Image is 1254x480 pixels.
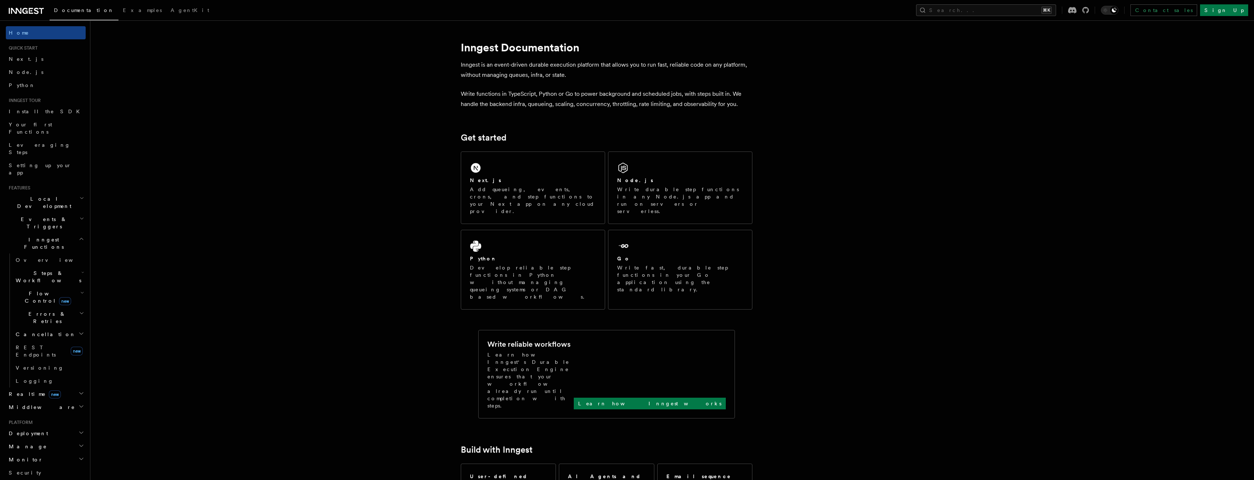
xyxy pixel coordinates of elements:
[16,345,56,358] span: REST Endpoints
[617,186,743,215] p: Write durable step functions in any Node.js app and run on servers or serverless.
[487,351,574,409] p: Learn how Inngest's Durable Execution Engine ensures that your workflow already run until complet...
[13,310,79,325] span: Errors & Retries
[1200,4,1248,16] a: Sign Up
[16,365,64,371] span: Versioning
[1041,7,1052,14] kbd: ⌘K
[470,264,596,300] p: Develop reliable step functions in Python without managing queueing systems or DAG based workflows.
[123,7,162,13] span: Examples
[16,378,54,384] span: Logging
[6,192,86,213] button: Local Development
[13,269,81,284] span: Steps & Workflows
[461,152,605,224] a: Next.jsAdd queueing, events, crons, and step functions to your Next app on any cloud provider.
[118,2,166,20] a: Examples
[461,60,752,80] p: Inngest is an event-driven durable execution platform that allows you to run fast, reliable code ...
[13,328,86,341] button: Cancellation
[6,118,86,138] a: Your first Functions
[9,29,29,36] span: Home
[608,230,752,310] a: GoWrite fast, durable step functions in your Go application using the standard library.
[6,387,86,401] button: Realtimenew
[617,264,743,293] p: Write fast, durable step functions in your Go application using the standard library.
[6,98,41,103] span: Inngest tour
[166,2,214,20] a: AgentKit
[13,361,86,374] a: Versioning
[461,133,506,143] a: Get started
[6,216,79,230] span: Events & Triggers
[71,347,83,355] span: new
[6,420,33,425] span: Platform
[49,390,61,398] span: new
[6,233,86,253] button: Inngest Functions
[13,331,76,338] span: Cancellation
[6,390,61,398] span: Realtime
[13,267,86,287] button: Steps & Workflows
[470,186,596,215] p: Add queueing, events, crons, and step functions to your Next app on any cloud provider.
[13,374,86,387] a: Logging
[13,341,86,361] a: REST Endpointsnew
[6,236,79,251] span: Inngest Functions
[6,45,38,51] span: Quick start
[6,26,86,39] a: Home
[6,52,86,66] a: Next.js
[6,138,86,159] a: Leveraging Steps
[6,453,86,466] button: Monitor
[59,297,71,305] span: new
[461,89,752,109] p: Write functions in TypeScript, Python or Go to power background and scheduled jobs, with steps bu...
[617,255,630,262] h2: Go
[9,470,41,476] span: Security
[16,257,91,263] span: Overview
[6,185,30,191] span: Features
[171,7,209,13] span: AgentKit
[617,177,653,184] h2: Node.js
[13,307,86,328] button: Errors & Retries
[9,69,43,75] span: Node.js
[6,440,86,453] button: Manage
[9,82,35,88] span: Python
[574,398,726,409] a: Learn how Inngest works
[608,152,752,224] a: Node.jsWrite durable step functions in any Node.js app and run on servers or serverless.
[6,159,86,179] a: Setting up your app
[13,290,80,304] span: Flow Control
[54,7,114,13] span: Documentation
[6,456,43,463] span: Monitor
[6,401,86,414] button: Middleware
[50,2,118,20] a: Documentation
[578,400,721,407] p: Learn how Inngest works
[9,142,70,155] span: Leveraging Steps
[6,427,86,440] button: Deployment
[6,105,86,118] a: Install the SDK
[461,445,533,455] a: Build with Inngest
[461,230,605,310] a: PythonDevelop reliable step functions in Python without managing queueing systems or DAG based wo...
[470,177,501,184] h2: Next.js
[13,253,86,267] a: Overview
[6,66,86,79] a: Node.js
[666,473,731,480] h2: Email sequence
[9,109,84,114] span: Install the SDK
[6,430,48,437] span: Deployment
[6,213,86,233] button: Events & Triggers
[487,339,570,349] h2: Write reliable workflows
[9,56,43,62] span: Next.js
[470,255,497,262] h2: Python
[461,41,752,54] h1: Inngest Documentation
[9,162,71,176] span: Setting up your app
[6,79,86,92] a: Python
[6,253,86,387] div: Inngest Functions
[9,122,52,135] span: Your first Functions
[6,466,86,479] a: Security
[6,404,75,411] span: Middleware
[13,287,86,307] button: Flow Controlnew
[1101,6,1118,15] button: Toggle dark mode
[6,195,79,210] span: Local Development
[916,4,1056,16] button: Search...⌘K
[1130,4,1197,16] a: Contact sales
[6,443,47,450] span: Manage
